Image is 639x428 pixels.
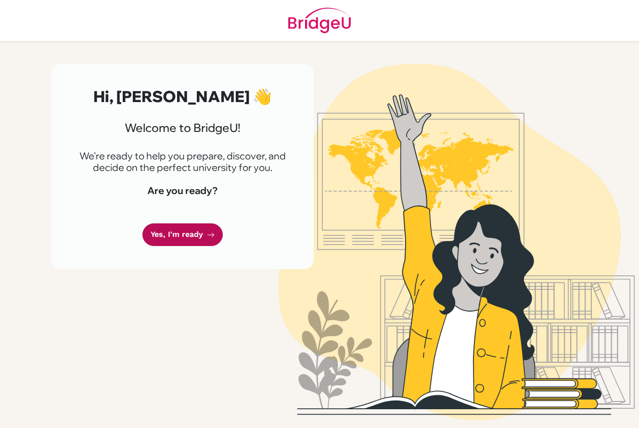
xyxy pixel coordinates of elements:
h3: Welcome to BridgeU! [74,121,291,135]
p: We're ready to help you prepare, discover, and decide on the perfect university for you. [74,150,291,173]
h4: Are you ready? [74,185,291,196]
h2: Hi, [PERSON_NAME] 👋 [74,87,291,105]
a: Yes, I'm ready [142,223,223,246]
